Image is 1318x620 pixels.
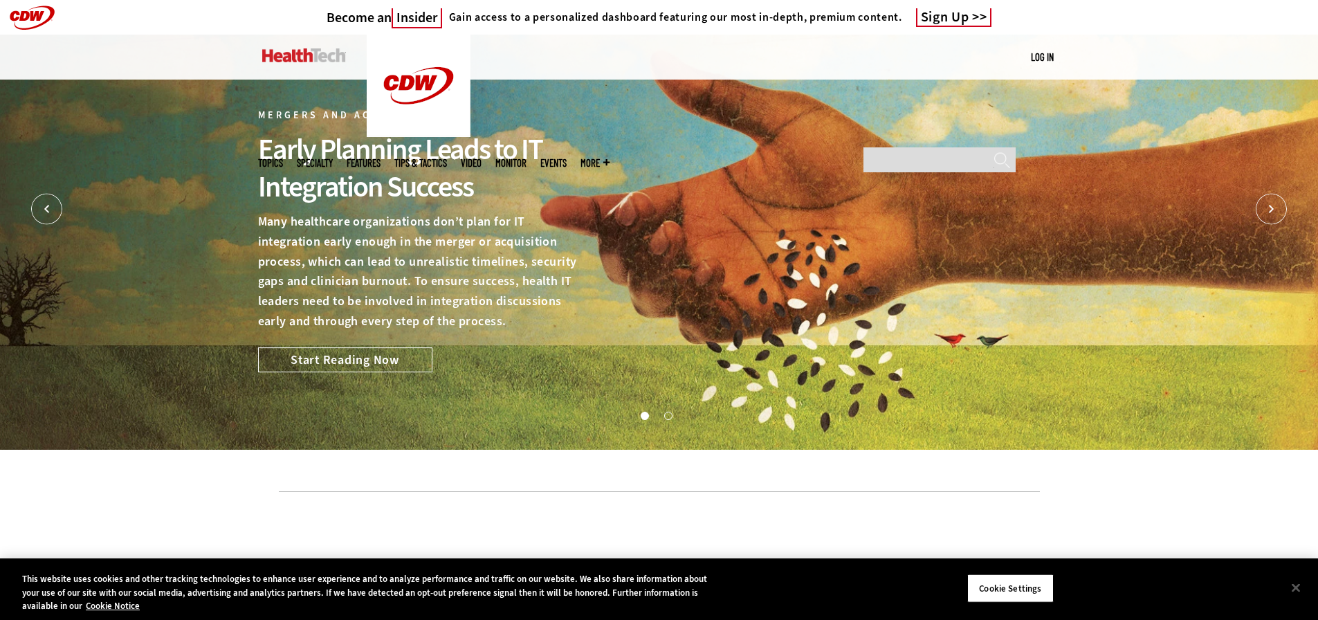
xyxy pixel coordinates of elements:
[664,412,671,419] button: 2 of 2
[449,10,902,24] h4: Gain access to a personalized dashboard featuring our most in-depth, premium content.
[540,158,567,168] a: Events
[641,412,648,419] button: 1 of 2
[327,9,442,26] a: Become anInsider
[1256,194,1287,225] button: Next
[408,513,911,575] iframe: advertisement
[367,35,470,137] img: Home
[461,158,482,168] a: Video
[967,574,1054,603] button: Cookie Settings
[258,131,579,206] div: Early Planning Leads to IT Integration Success
[495,158,527,168] a: MonITor
[394,158,447,168] a: Tips & Tactics
[262,48,346,62] img: Home
[580,158,610,168] span: More
[258,158,283,168] span: Topics
[347,158,381,168] a: Features
[1031,51,1054,63] a: Log in
[22,572,725,613] div: This website uses cookies and other tracking technologies to enhance user experience and to analy...
[367,126,470,140] a: CDW
[916,8,992,27] a: Sign Up
[258,212,579,331] p: Many healthcare organizations don’t plan for IT integration early enough in the merger or acquisi...
[1031,50,1054,64] div: User menu
[31,194,62,225] button: Prev
[1281,572,1311,603] button: Close
[297,158,333,168] span: Specialty
[86,600,140,612] a: More information about your privacy
[327,9,442,26] h3: Become an
[392,8,442,28] span: Insider
[442,10,902,24] a: Gain access to a personalized dashboard featuring our most in-depth, premium content.
[258,347,432,372] a: Start Reading Now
